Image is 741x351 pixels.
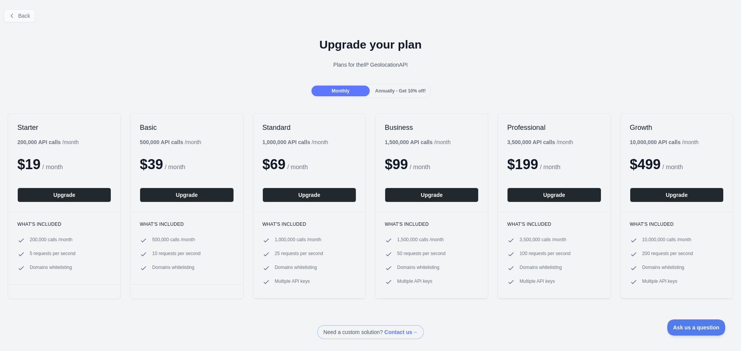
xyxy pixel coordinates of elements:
div: / month [385,138,451,146]
h2: Standard [262,123,356,132]
div: / month [262,138,328,146]
b: 1,000,000 API calls [262,139,310,145]
span: $ 99 [385,156,408,172]
b: 3,500,000 API calls [507,139,555,145]
h2: Business [385,123,479,132]
h2: Professional [507,123,601,132]
iframe: Toggle Customer Support [667,319,726,336]
div: / month [507,138,573,146]
span: $ 199 [507,156,538,172]
b: 1,500,000 API calls [385,139,433,145]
